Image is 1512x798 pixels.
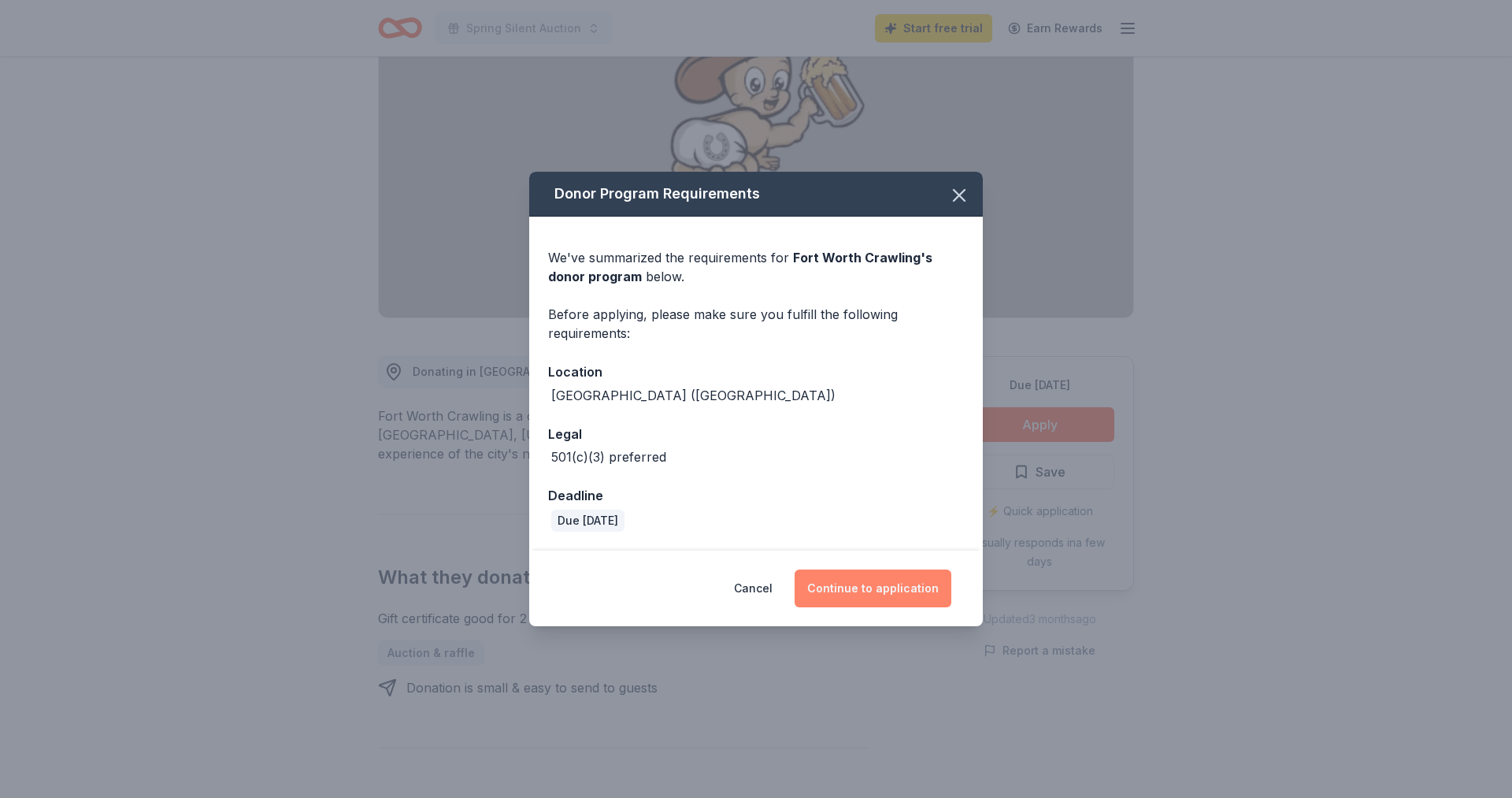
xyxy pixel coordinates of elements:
[551,386,836,405] div: [GEOGRAPHIC_DATA] ([GEOGRAPHIC_DATA])
[551,510,624,532] div: Due [DATE]
[548,362,964,382] div: Location
[529,172,983,217] div: Donor Program Requirements
[548,305,964,343] div: Before applying, please make sure you fulfill the following requirements:
[551,447,666,466] div: 501(c)(3) preferred
[734,570,773,607] button: Cancel
[548,248,964,286] div: We've summarized the requirements for below.
[548,424,964,444] div: Legal
[548,485,964,506] div: Deadline
[795,570,951,607] button: Continue to application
